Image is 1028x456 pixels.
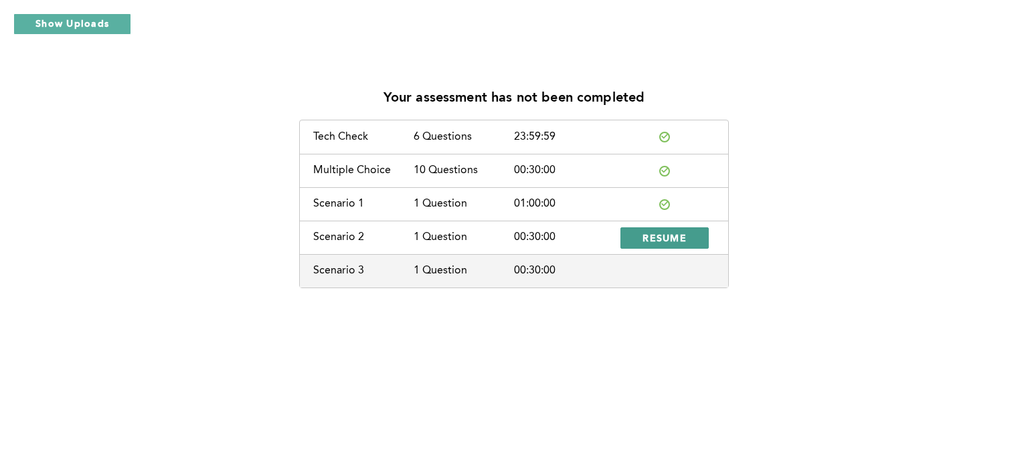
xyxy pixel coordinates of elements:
div: 00:30:00 [514,164,614,177]
div: 1 Question [414,265,514,277]
p: Your assessment has not been completed [383,91,645,106]
div: 10 Questions [414,164,514,177]
div: Tech Check [313,131,414,143]
div: Scenario 3 [313,265,414,277]
div: 01:00:00 [514,198,614,210]
div: 00:30:00 [514,265,614,277]
div: Scenario 2 [313,231,414,243]
div: 6 Questions [414,131,514,143]
button: RESUME [620,227,709,249]
div: 1 Question [414,231,514,243]
span: RESUME [642,231,687,244]
div: Multiple Choice [313,164,414,177]
button: Show Uploads [13,13,131,35]
div: 23:59:59 [514,131,614,143]
div: 1 Question [414,198,514,210]
div: 00:30:00 [514,231,614,243]
div: Scenario 1 [313,198,414,210]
